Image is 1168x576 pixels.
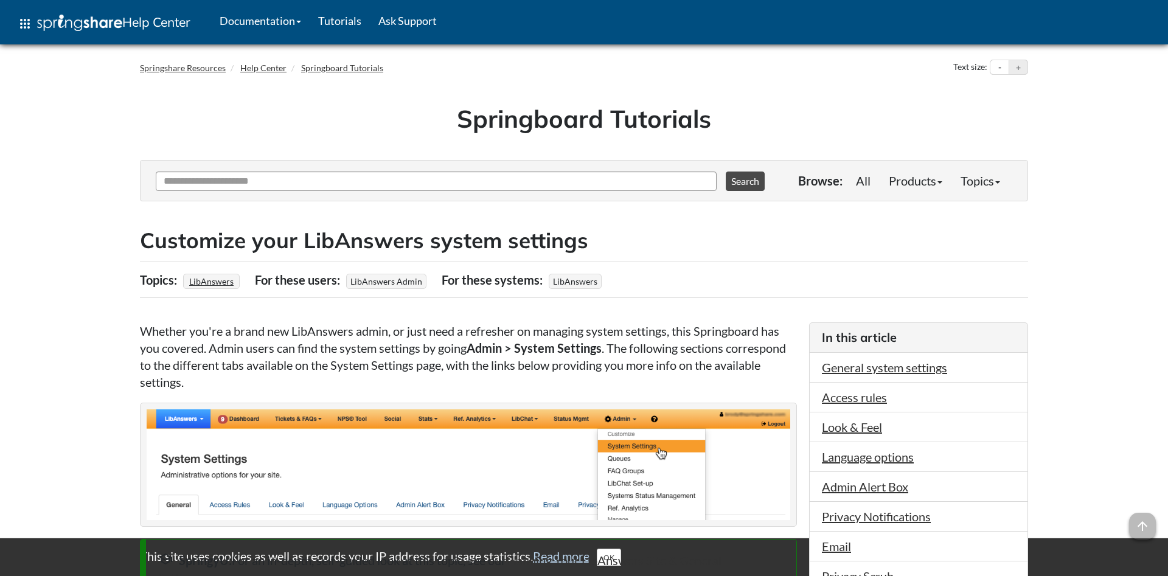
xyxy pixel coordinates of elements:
h2: Customize your LibAnswers system settings [140,226,1028,255]
a: Admin Alert Box [822,479,908,494]
a: Springboard Tutorials [301,63,383,73]
a: Documentation [211,5,310,36]
a: Language options [822,449,914,464]
button: Increase text size [1009,60,1027,75]
span: apps [18,16,32,31]
button: Decrease text size [990,60,1009,75]
h1: Springboard Tutorials [149,102,1019,136]
a: Topics [951,168,1009,193]
a: Products [880,168,951,193]
a: Look & Feel [822,420,882,434]
a: arrow_upward [1129,514,1156,529]
a: Tutorials [310,5,370,36]
button: Search [726,172,765,191]
div: Text size: [951,60,990,75]
img: Springshare [37,15,122,31]
div: For these systems: [442,268,546,291]
p: Whether you're a brand new LibAnswers admin, or just need a refresher on managing system settings... [140,322,797,390]
div: For these users: [255,268,343,291]
p: Browse: [798,172,843,189]
span: LibAnswers Admin [346,274,426,289]
a: LibAnswers [187,272,235,290]
span: arrow_upward [1129,513,1156,540]
a: Privacy Notifications [822,509,931,524]
a: apps Help Center [9,5,199,42]
a: All [847,168,880,193]
span: Help Center [122,14,190,30]
div: This site uses cookies as well as records your IP address for usage statistics. [128,547,1040,567]
strong: Admin > System Settings [467,341,602,355]
a: Access rules [822,390,887,404]
a: Email [822,539,851,553]
a: Ask Support [370,5,445,36]
h3: In this article [822,329,1015,346]
div: Topics: [140,268,180,291]
span: LibAnswers [549,274,602,289]
a: Help Center [240,63,287,73]
img: The System Settings page [147,409,790,520]
a: General system settings [822,360,947,375]
strong: SpringyU: [179,553,232,567]
span: school [158,552,173,566]
a: Springshare Resources [140,63,226,73]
